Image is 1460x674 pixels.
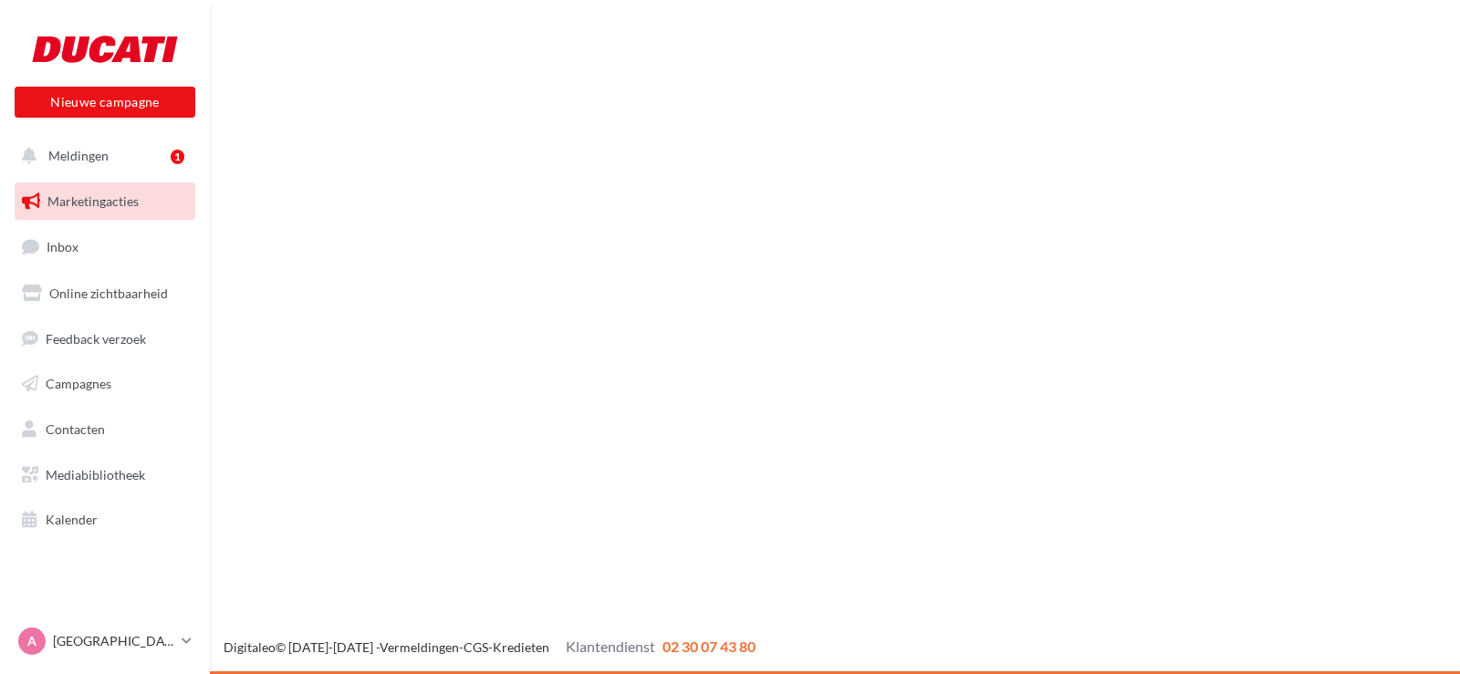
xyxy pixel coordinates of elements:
span: Inbox [47,239,78,254]
button: Meldingen 1 [11,137,192,175]
a: Marketingacties [11,182,199,221]
a: A [GEOGRAPHIC_DATA] [15,624,195,658]
a: Online zichtbaarheid [11,275,199,313]
a: Campagnes [11,365,199,403]
a: Kalender [11,501,199,539]
a: Feedback verzoek [11,320,199,358]
a: Kredieten [493,639,549,655]
a: Digitaleo [224,639,276,655]
span: Marketingacties [47,193,139,209]
span: Campagnes [46,376,111,391]
span: Feedback verzoek [46,330,146,346]
a: Inbox [11,227,199,266]
p: [GEOGRAPHIC_DATA] [53,632,174,650]
a: Mediabibliotheek [11,456,199,494]
span: Meldingen [48,148,109,163]
a: Vermeldingen [380,639,459,655]
a: Contacten [11,410,199,449]
span: 02 30 07 43 80 [662,638,756,655]
span: Online zichtbaarheid [49,285,168,301]
span: Mediabibliotheek [46,467,145,482]
span: Kalender [46,512,98,527]
span: A [27,632,36,650]
span: Contacten [46,421,105,437]
span: © [DATE]-[DATE] - - - [224,639,756,655]
span: Klantendienst [566,638,655,655]
a: CGS [464,639,488,655]
div: 1 [171,150,184,164]
button: Nieuwe campagne [15,87,195,118]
